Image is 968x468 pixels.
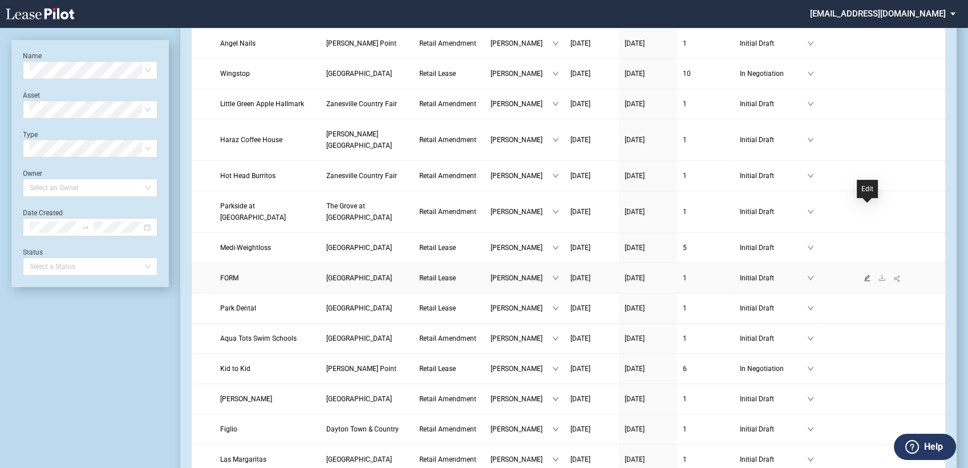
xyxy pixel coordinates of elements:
span: down [807,365,814,372]
span: [DATE] [625,395,645,403]
span: 5 [683,244,687,252]
span: Initial Draft [740,38,807,49]
a: Parkside at [GEOGRAPHIC_DATA] [220,200,315,223]
span: [DATE] [570,100,590,108]
span: [DATE] [570,136,590,144]
span: down [552,456,559,463]
a: Retail Lease [419,363,479,374]
span: down [552,275,559,281]
span: down [807,208,814,215]
span: down [807,305,814,312]
span: Retail Lease [419,304,456,312]
span: Dayton Town & Country [326,425,399,433]
span: down [552,335,559,342]
a: Retail Amendment [419,170,479,181]
a: 1 [683,98,728,110]
a: [DATE] [570,454,613,465]
span: [PERSON_NAME] [491,302,552,314]
a: [PERSON_NAME] Point [326,38,408,49]
span: Parkside at The Grove [220,202,286,221]
span: Initial Draft [740,206,807,217]
span: [PERSON_NAME] [491,134,552,146]
a: Angel Nails [220,38,315,49]
a: [DATE] [625,242,671,253]
a: Retail Amendment [419,98,479,110]
span: [DATE] [570,39,590,47]
span: [DATE] [625,455,645,463]
span: down [807,275,814,281]
button: Help [894,434,956,460]
span: 6 [683,365,687,373]
span: Angel Nails [220,39,256,47]
span: [DATE] [570,455,590,463]
a: Retail Amendment [419,206,479,217]
span: 1 [683,208,687,216]
span: Medi-Weightloss [220,244,271,252]
a: 1 [683,423,728,435]
a: [PERSON_NAME] [220,393,315,405]
span: Initial Draft [740,242,807,253]
a: [DATE] [570,68,613,79]
span: [DATE] [570,304,590,312]
span: Initial Draft [740,272,807,284]
span: Wingstop [220,70,250,78]
label: Help [924,439,943,454]
a: [PERSON_NAME][GEOGRAPHIC_DATA] [326,128,408,151]
span: Hanes Point [326,39,396,47]
span: [PERSON_NAME] [491,242,552,253]
span: Initial Draft [740,454,807,465]
span: down [552,244,559,251]
span: Zanesville Country Fair [326,172,397,180]
span: Figlio [220,425,237,433]
span: down [807,172,814,179]
span: [DATE] [625,365,645,373]
span: [PERSON_NAME] [491,170,552,181]
span: Zanesville Country Fair [326,100,397,108]
a: The Grove at [GEOGRAPHIC_DATA] [326,200,408,223]
span: In Negotiation [740,363,807,374]
span: Retail Amendment [419,100,476,108]
a: [DATE] [570,272,613,284]
a: [DATE] [570,423,613,435]
label: Date Created [23,209,63,217]
span: 10 [683,70,691,78]
span: [DATE] [570,172,590,180]
a: Medi-Weightloss [220,242,315,253]
a: 1 [683,134,728,146]
span: Retail Amendment [419,395,476,403]
a: [DATE] [625,134,671,146]
span: [DATE] [625,274,645,282]
span: [DATE] [570,70,590,78]
label: Owner [23,170,42,177]
a: [DATE] [570,363,613,374]
span: down [807,335,814,342]
span: [DATE] [625,100,645,108]
a: [DATE] [570,393,613,405]
span: [PERSON_NAME] [491,363,552,374]
span: FORM [220,274,238,282]
span: down [807,244,814,251]
a: [GEOGRAPHIC_DATA] [326,272,408,284]
span: [DATE] [570,334,590,342]
span: download [878,275,885,281]
a: [DATE] [570,170,613,181]
a: [GEOGRAPHIC_DATA] [326,68,408,79]
span: [DATE] [625,244,645,252]
span: 1 [683,100,687,108]
span: [DATE] [625,425,645,433]
span: Initial Draft [740,393,807,405]
span: [DATE] [570,425,590,433]
span: down [552,70,559,77]
span: 1 [683,136,687,144]
a: Retail Amendment [419,454,479,465]
span: [DATE] [570,365,590,373]
a: Kid to Kid [220,363,315,374]
a: Retail Lease [419,68,479,79]
span: edit [864,275,870,281]
a: [DATE] [625,170,671,181]
a: [DATE] [570,134,613,146]
span: down [552,305,559,312]
a: 1 [683,454,728,465]
a: [DATE] [625,454,671,465]
a: [DATE] [625,272,671,284]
